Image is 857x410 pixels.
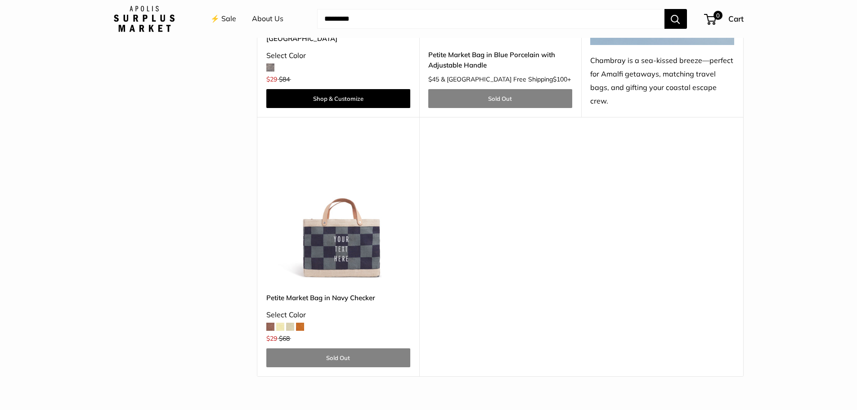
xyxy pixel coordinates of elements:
img: description_Limited Edition Navy Checker Collection [266,140,410,284]
div: Select Color [266,49,410,63]
span: $100 [553,75,567,83]
span: $45 [428,75,439,83]
span: $29 [266,334,277,342]
a: Petite Market Bag in Blue Porcelain with Adjustable Handle [428,50,572,71]
span: $84 [279,75,290,83]
button: Search [664,9,687,29]
div: Select Color [266,308,410,322]
span: $29 [266,75,277,83]
a: Sold Out [266,348,410,367]
span: 0 [713,11,722,20]
a: Sold Out [428,89,572,108]
a: Shop & Customize [266,89,410,108]
a: Petite Market Bag in Navy Checker [266,293,410,303]
span: $68 [279,334,290,342]
a: ⚡️ Sale [211,12,236,26]
a: 0 Cart [705,12,744,26]
img: Apolis: Surplus Market [114,6,175,32]
div: Chambray is a sea-kissed breeze—perfect for Amalfi getaways, matching travel bags, and gifting yo... [590,54,734,108]
a: About Us [252,12,283,26]
span: Cart [728,14,744,23]
input: Search... [317,9,664,29]
span: & [GEOGRAPHIC_DATA] Free Shipping + [441,76,571,82]
a: description_Limited Edition Navy Checker CollectionPetite Market Bag in Navy Checker [266,140,410,284]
